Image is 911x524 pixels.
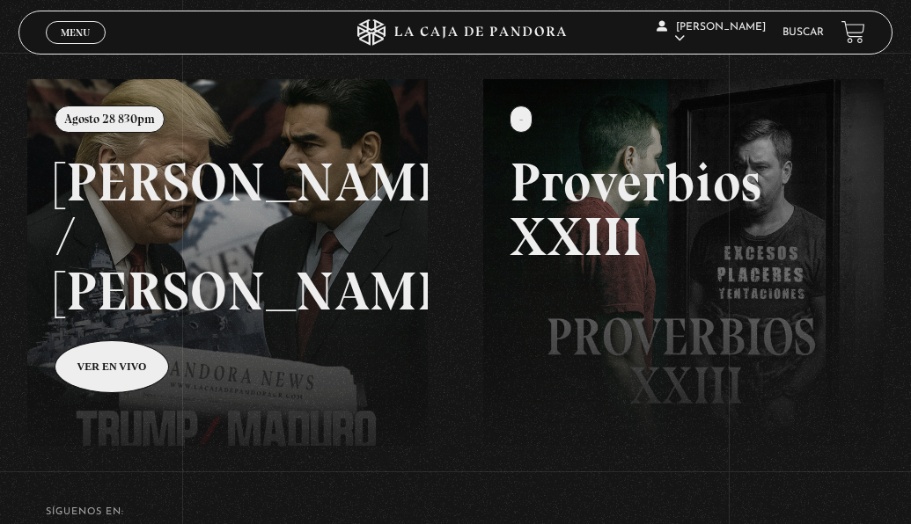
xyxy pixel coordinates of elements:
[61,27,90,38] span: Menu
[657,22,766,44] span: [PERSON_NAME]
[55,42,96,55] span: Cerrar
[46,507,866,517] h4: SÍguenos en:
[841,20,865,44] a: View your shopping cart
[782,27,824,38] a: Buscar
